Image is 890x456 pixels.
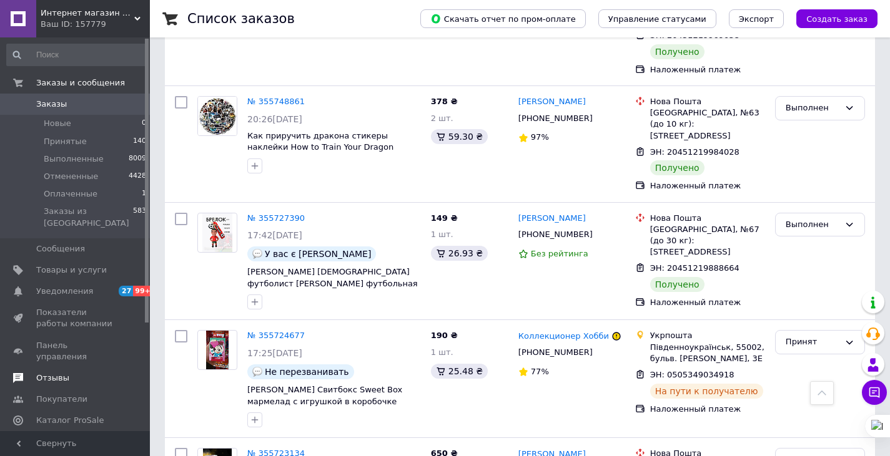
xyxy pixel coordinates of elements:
[431,213,458,223] span: 149 ₴
[36,243,85,255] span: Сообщения
[198,97,237,135] img: Фото товару
[142,188,146,200] span: 1
[430,13,576,24] span: Скачать отчет по пром-оплате
[806,14,868,24] span: Создать заказ
[431,331,458,340] span: 190 ₴
[247,230,302,240] span: 17:42[DATE]
[786,102,839,115] div: Выполнен
[36,77,125,89] span: Заказы и сообщения
[431,347,453,357] span: 1 шт.
[531,249,588,258] span: Без рейтинга
[862,380,887,405] button: Чат с покупателем
[650,213,765,224] div: Нова Пошта
[518,230,593,239] span: [PHONE_NUMBER]
[431,114,453,123] span: 2 шт.
[41,7,134,19] span: Интернет магазин товаров оптом "Оптовичок"
[650,342,765,364] div: Південноукраїнськ, 55002, бульв. [PERSON_NAME], 3Е
[252,249,262,259] img: :speech_balloon:
[518,347,593,357] span: [PHONE_NUMBER]
[44,136,87,147] span: Принятые
[247,213,305,223] a: № 355727390
[36,307,116,329] span: Показатели работы компании
[786,218,839,231] div: Выполнен
[518,114,593,123] span: [PHONE_NUMBER]
[431,129,488,144] div: 59.30 ₴
[36,99,67,110] span: Заказы
[247,348,302,358] span: 17:25[DATE]
[36,394,87,405] span: Покупатели
[247,114,302,124] span: 20:26[DATE]
[796,9,878,28] button: Создать заказ
[650,370,734,379] span: ЭН: 0505349034918
[44,153,104,165] span: Выполненные
[650,96,765,107] div: Нова Пошта
[129,153,146,165] span: 8009
[650,160,705,175] div: Получено
[197,213,237,253] a: Фото товару
[650,384,763,399] div: На пути к получателю
[650,64,765,75] div: Наложенный платеж
[206,331,228,369] img: Фото товару
[650,404,765,415] div: Наложенный платеж
[518,213,586,225] a: [PERSON_NAME]
[608,14,706,24] span: Управление статусами
[518,96,586,108] a: [PERSON_NAME]
[36,286,93,297] span: Уведомления
[650,147,739,157] span: ЭН: 20451219984028
[119,286,133,296] span: 27
[129,171,146,182] span: 4428
[36,340,116,362] span: Панель управления
[44,118,71,129] span: Новые
[133,136,146,147] span: 140
[265,249,371,259] span: У вас є [PERSON_NAME]
[202,213,232,252] img: Фото товару
[252,367,262,377] img: :speech_balloon:
[650,330,765,341] div: Укрпошта
[518,331,609,342] a: Коллекционер Хобби
[197,96,237,136] a: Фото товару
[531,132,549,142] span: 97%
[650,297,765,308] div: Наложенный платеж
[786,336,839,349] div: Принят
[44,206,133,228] span: Заказы из [GEOGRAPHIC_DATA]
[531,367,549,376] span: 77%
[247,131,410,175] a: Как приручить дракона стикеры наклейки How to Train Your Dragon аксессуары набор наклеек стикерпа...
[650,180,765,192] div: Наложенный платеж
[729,9,784,28] button: Экспорт
[197,330,237,370] a: Фото товару
[6,44,147,66] input: Поиск
[420,9,586,28] button: Скачать отчет по пром-оплате
[36,372,69,384] span: Отзывы
[187,11,295,26] h1: Список заказов
[41,19,150,30] div: Ваш ID: 157779
[650,107,765,142] div: [GEOGRAPHIC_DATA], №63 (до 10 кг): [STREET_ADDRESS]
[44,171,98,182] span: Отмененные
[247,331,305,340] a: № 355724677
[142,118,146,129] span: 0
[247,97,305,106] a: № 355748861
[36,415,104,426] span: Каталог ProSale
[265,367,349,377] span: Не перезванивать
[650,44,705,59] div: Получено
[598,9,716,28] button: Управление статусами
[247,385,402,417] a: [PERSON_NAME] Свитбокс Sweet Box мармелад с игрушкой в коробочке Sweet Box 1шт
[431,230,453,239] span: 1 шт.
[784,14,878,23] a: Создать заказ
[247,267,418,299] a: [PERSON_NAME] [DEMOGRAPHIC_DATA] футболист [PERSON_NAME] футбольная звезда
[431,97,458,106] span: 378 ₴
[133,286,154,296] span: 99+
[739,14,774,24] span: Экспорт
[36,264,107,276] span: Товары и услуги
[431,364,488,379] div: 25.48 ₴
[650,263,739,273] span: ЭН: 20451219888664
[133,206,146,228] span: 583
[431,246,488,261] div: 26.93 ₴
[650,224,765,258] div: [GEOGRAPHIC_DATA], №67 (до 30 кг): [STREET_ADDRESS]
[650,277,705,292] div: Получено
[44,188,97,200] span: Оплаченные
